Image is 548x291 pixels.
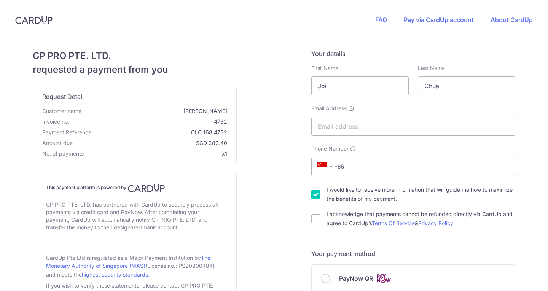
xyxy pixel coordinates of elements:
[311,76,409,95] input: First name
[404,16,474,24] a: Pay via CardUp account
[46,183,223,192] h4: This payment platform is powered by
[222,150,227,157] span: x1
[327,185,515,204] label: I would like to receive more information that will guide me how to maximize the benefits of my pa...
[418,64,445,72] label: Last Name
[42,107,81,115] span: Customer name
[311,49,515,58] h5: Your details
[46,251,223,280] div: CardUp Pte Ltd is regulated as a Major Payment Institution by (License no.: PS20200484) and meets...
[418,220,453,226] a: Privacy Policy
[42,139,73,147] span: Amount due
[33,49,237,63] span: GP PRO PTE. LTD.
[76,139,227,147] span: SGD 283.40
[315,162,349,171] span: +65
[418,76,515,95] input: Last name
[321,274,506,283] div: PayNow QR Cards logo
[339,274,373,283] span: PayNow QR
[42,118,69,126] span: Invoice no.
[311,64,338,72] label: First Name
[46,199,223,233] div: GP PRO PTE. LTD. has partnered with CardUp to securely process all payments via credit card and P...
[311,249,515,258] h5: Your payment method
[128,183,165,192] img: CardUp
[42,150,84,157] span: No. of payments
[72,118,227,126] span: 4732
[376,274,391,283] img: Cards logo
[375,16,387,24] a: FAQ
[317,162,336,171] span: +65
[84,107,227,115] span: [PERSON_NAME]
[15,15,53,24] img: CardUp
[311,117,515,136] input: Email address
[42,93,84,100] span: translation missing: en.request_detail
[42,129,91,135] span: translation missing: en.payment_reference
[327,210,515,228] label: I acknowledge that payments cannot be refunded directly via CardUp and agree to CardUp’s &
[33,63,237,76] span: requested a payment from you
[82,271,148,278] a: highest security standards
[491,16,533,24] a: About CardUp
[311,145,349,153] span: Phone Number
[94,129,227,136] span: CLC 168 4732
[372,220,415,226] a: Terms Of Service
[311,105,347,112] span: Email Address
